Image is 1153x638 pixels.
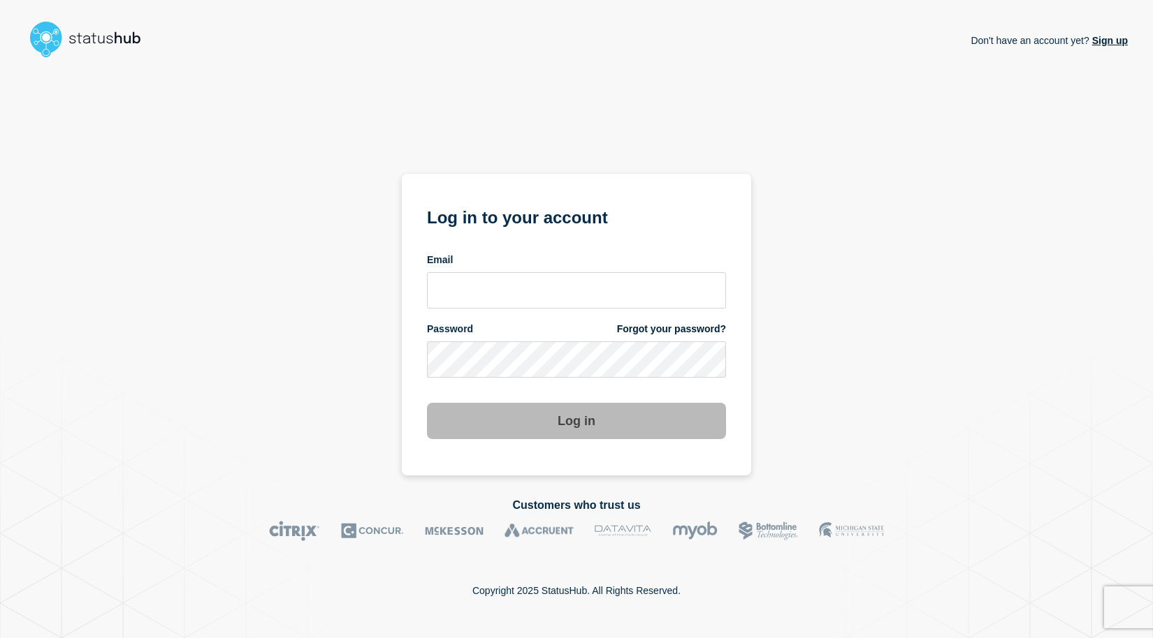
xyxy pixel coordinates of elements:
[425,521,484,541] img: McKesson logo
[427,322,473,336] span: Password
[739,521,798,541] img: Bottomline logo
[25,17,158,61] img: StatusHub logo
[427,272,726,309] input: email input
[672,521,718,541] img: myob logo
[427,203,726,229] h1: Log in to your account
[427,253,453,267] span: Email
[617,322,726,336] a: Forgot your password?
[427,403,726,439] button: Log in
[427,341,726,378] input: password input
[341,521,404,541] img: Concur logo
[971,24,1128,57] p: Don't have an account yet?
[269,521,320,541] img: Citrix logo
[472,585,681,596] p: Copyright 2025 StatusHub. All Rights Reserved.
[595,521,651,541] img: DataVita logo
[25,499,1128,512] h2: Customers who trust us
[1089,35,1128,46] a: Sign up
[505,521,574,541] img: Accruent logo
[819,521,884,541] img: MSU logo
